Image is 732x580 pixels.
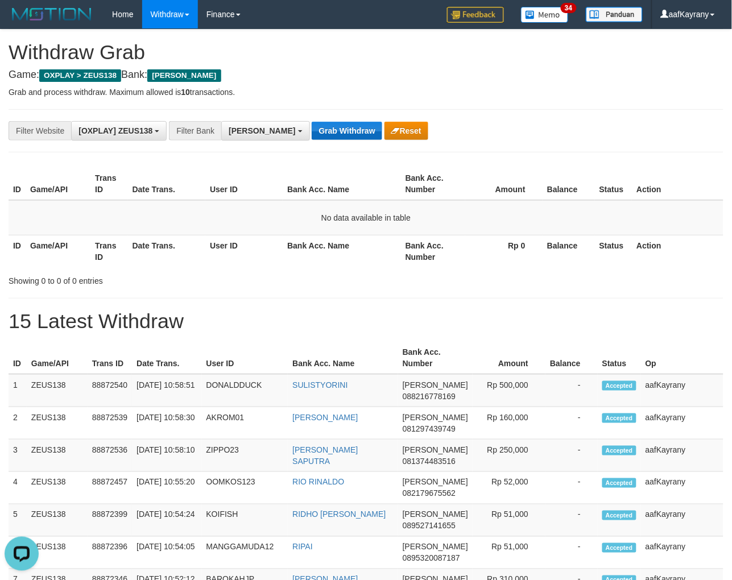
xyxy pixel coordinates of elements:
a: [PERSON_NAME] SAPUTRA [292,445,358,466]
td: 5 [9,504,27,537]
td: aafKayrany [641,440,723,472]
td: ZEUS138 [27,407,88,440]
th: Status [598,342,641,374]
td: aafKayrany [641,374,723,407]
h1: 15 Latest Withdraw [9,310,723,333]
span: [PERSON_NAME] [403,380,468,390]
td: 4 [9,472,27,504]
td: DONALDDUCK [202,374,288,407]
th: ID [9,342,27,374]
th: Game/API [26,168,90,200]
th: Status [595,235,632,267]
th: Balance [543,168,595,200]
th: ID [9,235,26,267]
div: Filter Website [9,121,71,140]
td: Rp 250,000 [473,440,545,472]
span: [OXPLAY] ZEUS138 [78,126,152,135]
td: Rp 51,000 [473,537,545,569]
td: 88872457 [88,472,132,504]
td: aafKayrany [641,407,723,440]
th: ID [9,168,26,200]
td: Rp 160,000 [473,407,545,440]
th: Date Trans. [128,235,206,267]
span: [PERSON_NAME] [403,445,468,454]
span: Copy 081374483516 to clipboard [403,457,456,466]
th: Bank Acc. Name [283,235,401,267]
td: [DATE] 10:58:30 [132,407,201,440]
td: - [545,374,598,407]
span: Copy 082179675562 to clipboard [403,489,456,498]
strong: 10 [181,88,190,97]
th: Action [632,235,723,267]
td: ZEUS138 [27,374,88,407]
span: Copy 0895320087187 to clipboard [403,554,460,563]
a: [PERSON_NAME] [292,413,358,422]
button: Reset [384,122,428,140]
div: Filter Bank [169,121,221,140]
img: panduan.png [586,7,643,22]
span: Accepted [602,511,636,520]
span: 34 [561,3,576,13]
td: 1 [9,374,27,407]
th: Amount [473,342,545,374]
th: Balance [545,342,598,374]
td: ZEUS138 [27,472,88,504]
th: Action [632,168,723,200]
span: Copy 088216778169 to clipboard [403,392,456,401]
button: Grab Withdraw [312,122,382,140]
td: AKROM01 [202,407,288,440]
span: [PERSON_NAME] [403,510,468,519]
img: Feedback.jpg [447,7,504,23]
td: aafKayrany [641,472,723,504]
th: Op [641,342,723,374]
span: [PERSON_NAME] [403,542,468,552]
th: Date Trans. [132,342,201,374]
td: 88872536 [88,440,132,472]
th: Bank Acc. Number [398,342,473,374]
th: User ID [202,342,288,374]
td: 2 [9,407,27,440]
span: OXPLAY > ZEUS138 [39,69,121,82]
p: Grab and process withdraw. Maximum allowed is transactions. [9,86,723,98]
th: Trans ID [88,342,132,374]
td: ZIPPO23 [202,440,288,472]
td: - [545,504,598,537]
td: [DATE] 10:55:20 [132,472,201,504]
button: [PERSON_NAME] [221,121,309,140]
span: [PERSON_NAME] [403,413,468,422]
img: MOTION_logo.png [9,6,95,23]
td: aafKayrany [641,504,723,537]
td: ZEUS138 [27,504,88,537]
a: RIDHO [PERSON_NAME] [292,510,386,519]
td: MANGGAMUDA12 [202,537,288,569]
th: Trans ID [90,168,127,200]
td: [DATE] 10:58:51 [132,374,201,407]
td: No data available in table [9,200,723,235]
td: aafKayrany [641,537,723,569]
td: 88872539 [88,407,132,440]
th: Bank Acc. Name [283,168,401,200]
th: Amount [465,168,543,200]
th: Rp 0 [465,235,543,267]
td: 88872540 [88,374,132,407]
a: SULISTYORINI [292,380,348,390]
th: Bank Acc. Name [288,342,398,374]
td: ZEUS138 [27,440,88,472]
th: Game/API [27,342,88,374]
th: Trans ID [90,235,127,267]
span: Accepted [602,381,636,391]
th: Balance [543,235,595,267]
th: User ID [205,235,283,267]
h4: Game: Bank: [9,69,723,81]
td: ZEUS138 [27,537,88,569]
td: 3 [9,440,27,472]
td: Rp 52,000 [473,472,545,504]
td: [DATE] 10:54:05 [132,537,201,569]
th: Status [595,168,632,200]
th: Game/API [26,235,90,267]
td: - [545,440,598,472]
td: - [545,407,598,440]
button: Open LiveChat chat widget [5,5,39,39]
span: Accepted [602,413,636,423]
td: Rp 500,000 [473,374,545,407]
